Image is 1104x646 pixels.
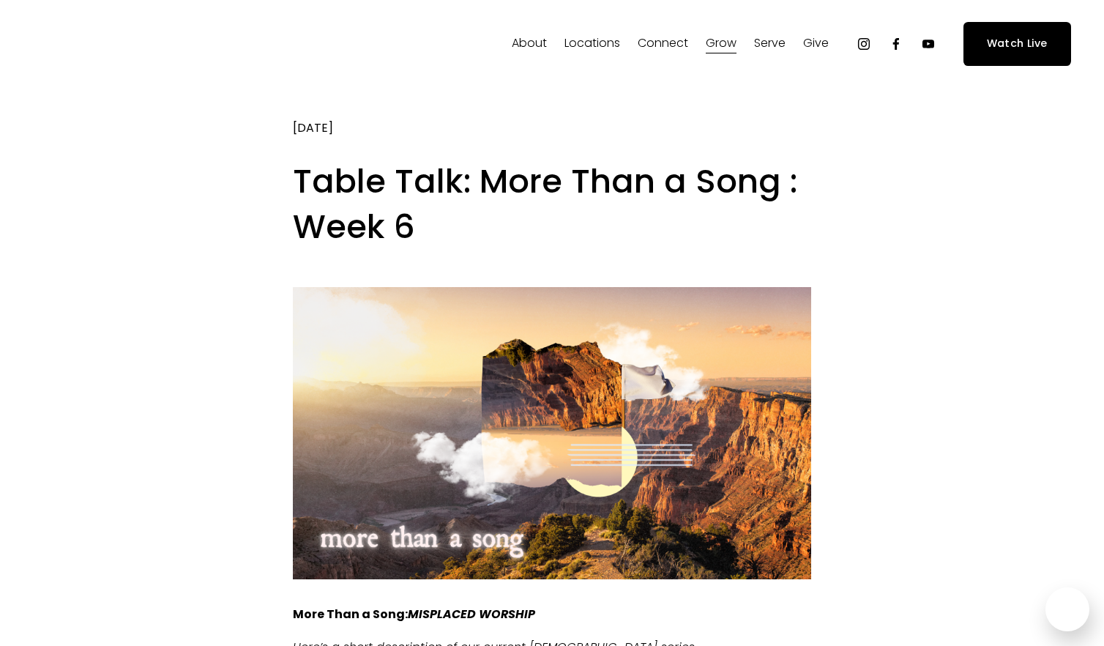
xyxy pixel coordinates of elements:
[706,33,736,54] span: Grow
[33,29,237,59] img: Fellowship Memphis
[857,37,871,51] a: Instagram
[512,32,547,56] a: folder dropdown
[754,33,786,54] span: Serve
[706,32,736,56] a: folder dropdown
[803,32,829,56] a: folder dropdown
[564,33,620,54] span: Locations
[512,33,547,54] span: About
[754,32,786,56] a: folder dropdown
[293,606,535,623] strong: More Than a Song:
[564,32,620,56] a: folder dropdown
[889,37,903,51] a: Facebook
[921,37,936,51] a: YouTube
[408,606,535,623] em: MISPLACED WORSHIP
[963,22,1071,65] a: Watch Live
[293,119,333,136] span: [DATE]
[293,159,812,250] h1: Table Talk: More Than a Song : Week 6
[638,33,688,54] span: Connect
[803,33,829,54] span: Give
[638,32,688,56] a: folder dropdown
